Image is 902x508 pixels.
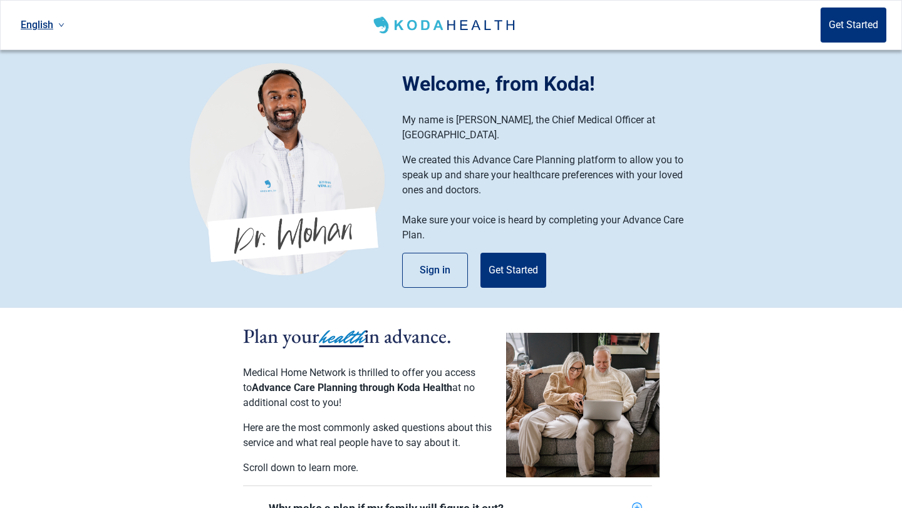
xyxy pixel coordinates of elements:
[319,323,364,351] span: health
[402,69,712,99] div: Welcome, from Koda!
[402,113,700,143] p: My name is [PERSON_NAME], the Chief Medical Officer at [GEOGRAPHIC_DATA].
[16,14,70,35] a: Current language: English
[243,460,494,475] p: Scroll down to learn more.
[402,153,700,198] p: We created this Advance Care Planning platform to allow you to speak up and share your healthcare...
[243,367,475,394] span: Medical Home Network is thrilled to offer you access to
[371,15,519,35] img: Koda Health
[506,333,660,477] img: planSectionCouple-CV0a0q8G.png
[364,323,452,349] span: in advance.
[243,420,494,450] p: Here are the most commonly asked questions about this service and what real people have to say ab...
[190,63,385,275] img: Koda Health
[243,323,319,349] span: Plan your
[252,382,452,394] span: Advance Care Planning through Koda Health
[402,253,468,288] button: Sign in
[402,213,700,243] p: Make sure your voice is heard by completing your Advance Care Plan.
[480,253,546,288] button: Get Started
[821,8,886,43] button: Get Started
[58,22,65,28] span: down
